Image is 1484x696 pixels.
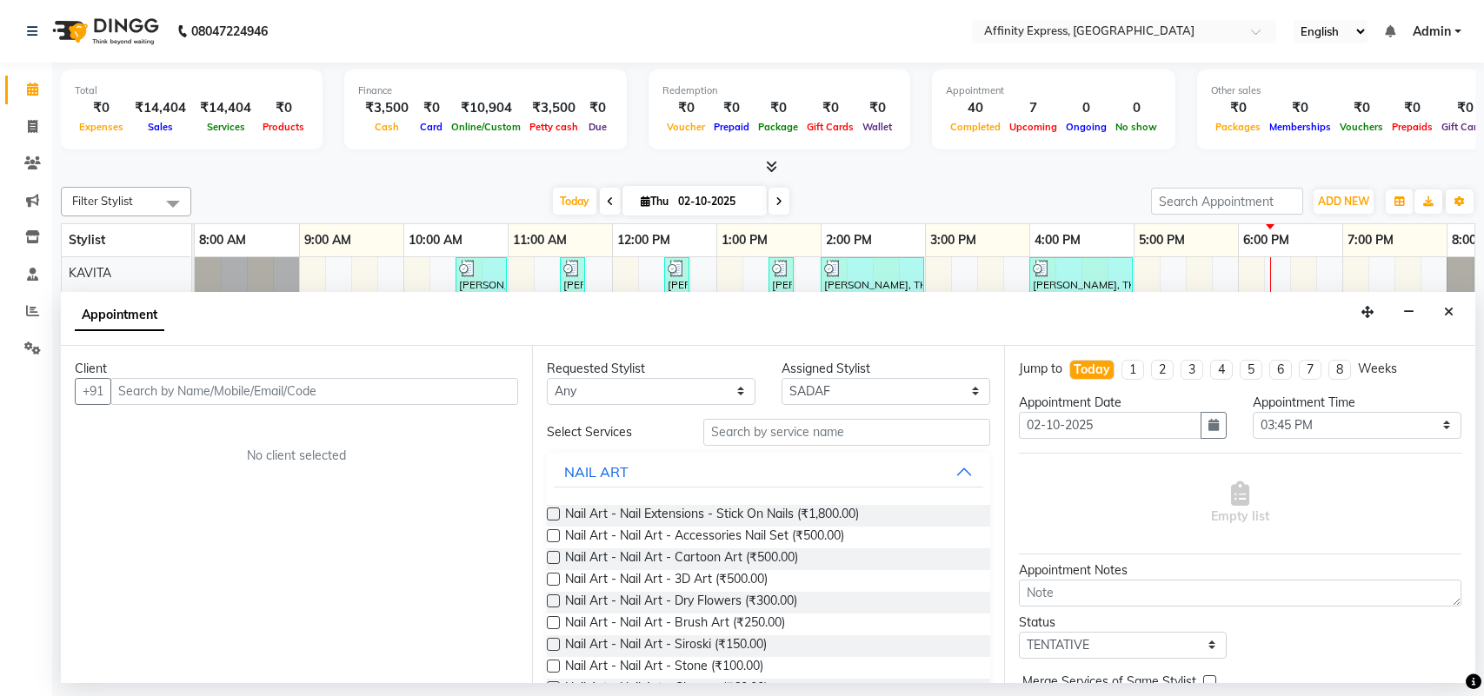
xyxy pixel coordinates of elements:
span: Nail Art - Nail Art - Stone (₹100.00) [565,657,763,679]
li: 8 [1328,360,1351,380]
span: Merge Services of Same Stylist [1022,673,1196,694]
span: Upcoming [1005,121,1061,133]
a: 10:00 AM [404,228,467,253]
div: Finance [358,83,613,98]
div: Assigned Stylist [782,360,990,378]
span: Online/Custom [447,121,525,133]
span: KAVITA [69,265,111,281]
span: Completed [946,121,1005,133]
span: Nail Art - Nail Art - Cartoon Art (₹500.00) [565,548,798,570]
li: 2 [1151,360,1174,380]
span: Expenses [75,121,128,133]
div: ₹0 [416,98,447,118]
a: 6:00 PM [1239,228,1294,253]
a: 2:00 PM [822,228,876,253]
div: ₹0 [1388,98,1437,118]
span: No show [1111,121,1161,133]
input: Search by service name [703,419,990,446]
input: Search Appointment [1151,188,1303,215]
div: NAIL ART [564,461,629,482]
div: [PERSON_NAME], TK17, 04:00 PM-05:00 PM, Waxing - Skin Consultation - Full Legs Rica Wax [1031,260,1131,293]
div: Redemption [662,83,896,98]
li: 4 [1210,360,1233,380]
input: 2025-10-02 [673,189,760,215]
img: logo [44,7,163,56]
div: ₹14,404 [128,98,193,118]
div: ₹0 [582,98,613,118]
div: Status [1019,613,1228,632]
span: Services [203,121,250,133]
span: Packages [1211,121,1265,133]
span: Gift Cards [802,121,858,133]
span: Voucher [662,121,709,133]
b: 08047224946 [191,7,268,56]
span: Stylist [69,232,105,248]
div: Requested Stylist [547,360,755,378]
div: [PERSON_NAME], TK17, 02:00 PM-03:00 PM, Waxing - Skin Consultation - Full Arms Rica Wax [822,260,922,293]
span: Sales [143,121,177,133]
div: 0 [1111,98,1161,118]
span: Wallet [858,121,896,133]
span: Petty cash [525,121,582,133]
a: 9:00 AM [300,228,356,253]
div: ₹0 [709,98,754,118]
span: Prepaid [709,121,754,133]
div: Appointment Time [1253,394,1461,412]
a: 3:00 PM [926,228,981,253]
span: Vouchers [1335,121,1388,133]
span: Nail Art - Nail Art - Accessories Nail Set (₹500.00) [565,527,844,548]
div: ₹0 [802,98,858,118]
button: +91 [75,378,111,405]
li: 1 [1121,360,1144,380]
input: yyyy-mm-dd [1019,412,1202,439]
span: Appointment [75,300,164,331]
span: Nail Art - Nail Extensions - Stick On Nails (₹1,800.00) [565,505,859,527]
div: [PERSON_NAME] AFFINITY MEMBER, TK06, 12:30 PM-12:45 PM, Threading - Skin Consultation - Upperlips [666,260,688,293]
div: 0 [1061,98,1111,118]
span: Prepaids [1388,121,1437,133]
div: 7 [1005,98,1061,118]
div: Appointment Notes [1019,561,1461,580]
div: Select Services [534,423,690,441]
li: 7 [1299,360,1321,380]
div: [PERSON_NAME] AFFINITY MEMBER, TK06, 01:30 PM-01:45 PM, Threading - Skin Consultation - [PERSON_N... [770,260,792,293]
div: ₹0 [1265,98,1335,118]
a: 4:00 PM [1030,228,1085,253]
div: ₹0 [1211,98,1265,118]
li: 5 [1240,360,1262,380]
div: ₹10,904 [447,98,525,118]
button: Close [1436,299,1461,326]
div: 40 [946,98,1005,118]
div: Today [1074,361,1110,379]
span: Nail Art - Nail Art - 3D Art (₹500.00) [565,570,768,592]
span: Due [584,121,611,133]
div: Jump to [1019,360,1062,378]
div: Total [75,83,309,98]
span: Admin [1413,23,1451,41]
div: Appointment Date [1019,394,1228,412]
input: Search by Name/Mobile/Email/Code [110,378,518,405]
div: ₹0 [1335,98,1388,118]
span: Memberships [1265,121,1335,133]
a: 1:00 PM [717,228,772,253]
span: Today [553,188,596,215]
div: ₹3,500 [358,98,416,118]
div: ₹0 [858,98,896,118]
button: NAIL ART [554,456,982,487]
div: Client [75,360,518,378]
span: Products [258,121,309,133]
a: 7:00 PM [1343,228,1398,253]
span: Empty list [1211,481,1269,526]
span: Nail Art - Nail Art - Siroski (₹150.00) [565,635,767,657]
li: 3 [1181,360,1203,380]
span: Nail Art - Nail Art - Brush Art (₹250.00) [565,613,785,635]
span: Package [754,121,802,133]
span: Thu [636,195,673,208]
div: [PERSON_NAME] AFFINITY MEMBER, TK06, 10:30 AM-11:00 AM, Waxing - Skin Consultation - Full Arms Ri... [457,260,505,293]
div: ₹3,500 [525,98,582,118]
span: Nail Art - Nail Art - Dry Flowers (₹300.00) [565,592,797,613]
a: 8:00 AM [195,228,250,253]
div: ₹0 [258,98,309,118]
div: No client selected [116,447,476,465]
a: 5:00 PM [1135,228,1189,253]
